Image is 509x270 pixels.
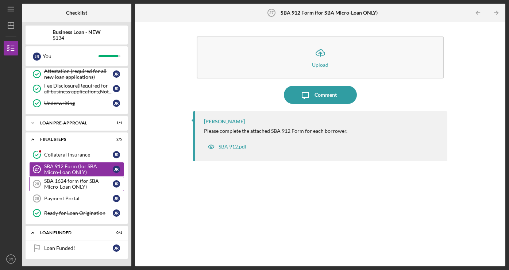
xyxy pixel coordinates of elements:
[44,100,113,106] div: Underwriting
[35,167,39,171] tspan: 27
[35,182,39,186] tspan: 28
[29,162,124,177] a: 27SBA 912 Form (for SBA Micro-Loan ONLY)JR
[43,50,99,62] div: You
[40,231,104,235] div: LOAN FUNDED
[29,241,124,255] a: Loan Funded!JR
[113,195,120,202] div: J R
[219,144,247,150] div: SBA 912.pdf
[29,206,124,220] a: Ready for Loan OriginationJR
[113,151,120,158] div: J R
[29,191,124,206] a: 29Payment PortalJR
[113,244,120,252] div: J R
[113,100,120,107] div: J R
[204,119,245,124] div: [PERSON_NAME]
[44,210,113,216] div: Ready for Loan Origination
[9,257,13,261] text: JR
[113,209,120,217] div: J R
[44,196,113,201] div: Payment Portal
[44,178,113,190] div: SBA 1624 form (for SBA Micro-Loan ONLY)
[53,29,101,35] b: Business Loan - NEW
[53,35,101,41] div: $134
[44,68,113,80] div: Attestation (required for all new loan applications)
[29,147,124,162] a: Collateral InsuranceJR
[281,10,378,16] b: SBA 912 Form (for SBA Micro-Loan ONLY)
[204,139,250,154] button: SBA 912.pdf
[269,11,274,15] tspan: 27
[4,252,18,266] button: JR
[113,70,120,78] div: J R
[44,83,113,94] div: Fee Disclosure(Required for all business applications,Not needed for Contractor loans)
[204,128,347,134] div: Please complete the attached SBA 912 Form for each borrower.
[44,245,113,251] div: Loan Funded!
[113,85,120,92] div: J R
[284,86,357,104] button: Comment
[33,53,41,61] div: J R
[109,137,122,142] div: 2 / 5
[66,10,87,16] b: Checklist
[113,166,120,173] div: J R
[312,62,328,67] div: Upload
[40,137,104,142] div: FINAL STEPS
[315,86,337,104] div: Comment
[35,196,39,201] tspan: 29
[40,121,104,125] div: LOAN PRE-APPROVAL
[197,36,444,78] button: Upload
[29,67,124,81] a: Attestation (required for all new loan applications)JR
[44,163,113,175] div: SBA 912 Form (for SBA Micro-Loan ONLY)
[29,96,124,111] a: UnderwritingJR
[29,177,124,191] a: 28SBA 1624 form (for SBA Micro-Loan ONLY)JR
[109,231,122,235] div: 0 / 1
[109,121,122,125] div: 1 / 1
[29,81,124,96] a: Fee Disclosure(Required for all business applications,Not needed for Contractor loans)JR
[44,152,113,158] div: Collateral Insurance
[113,180,120,188] div: J R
